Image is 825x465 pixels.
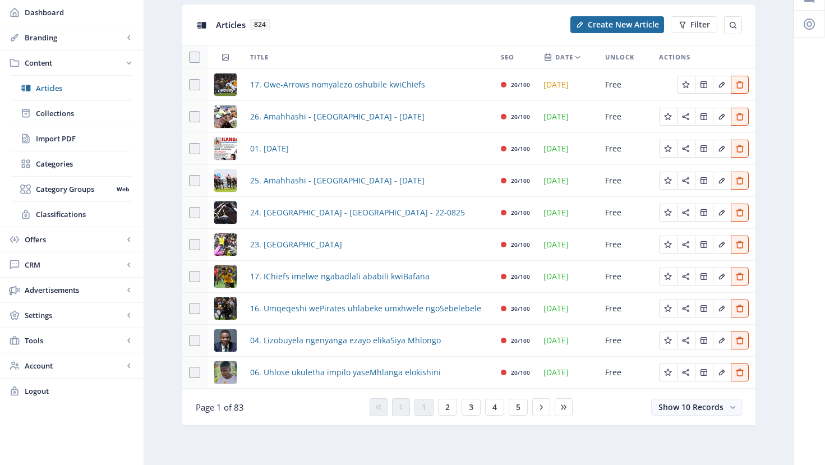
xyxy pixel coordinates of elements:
[695,238,713,249] a: Edit page
[214,361,237,384] img: 20e722f3-714a-4bec-be99-83c0f6767a9c.png
[113,183,132,195] nb-badge: Web
[659,238,677,249] a: Edit page
[250,334,441,347] a: 04. Lizobuyela ngenyanga ezayo elikaSiya Mhlongo
[214,297,237,320] img: 9cef6397-1c47-43f7-a6da-5e68de1b8689.png
[713,111,731,121] a: Edit page
[564,16,664,33] a: New page
[731,142,749,153] a: Edit page
[695,79,713,89] a: Edit page
[713,142,731,153] a: Edit page
[214,137,237,160] img: 328c7b74-ce1e-447f-90af-16e3623bae48.png
[677,270,695,281] a: Edit page
[598,261,652,293] td: Free
[250,270,430,283] a: 17. IChiefs imelwe ngabadlali ababili kwiBafana
[659,142,677,153] a: Edit page
[651,399,742,416] button: Show 10 Records
[690,20,710,29] span: Filter
[677,206,695,217] a: Edit page
[511,174,530,187] div: 20/100
[25,360,123,371] span: Account
[182,4,756,426] app-collection-view: Articles
[659,50,690,64] span: Actions
[731,270,749,281] a: Edit page
[214,329,237,352] img: 42cb71c9-987f-4a77-9a3f-784ddc06145b.png
[25,284,123,296] span: Advertisements
[438,399,457,416] button: 2
[677,174,695,185] a: Edit page
[511,366,530,379] div: 20/100
[537,133,598,165] td: [DATE]
[250,142,289,155] a: 01. [DATE]
[671,16,717,33] button: Filter
[196,402,244,413] span: Page 1 of 83
[695,270,713,281] a: Edit page
[492,403,497,412] span: 4
[25,385,135,397] span: Logout
[511,142,530,155] div: 20/100
[250,366,441,379] a: 06. Uhlose ukuletha impilo yaseMhlanga elokishini
[713,238,731,249] a: Edit page
[537,357,598,389] td: [DATE]
[445,403,450,412] span: 2
[214,73,237,96] img: 31936713-1925-4710-a102-3ce395d6738e.png
[36,158,132,169] span: Categories
[511,78,530,91] div: 20/100
[216,19,246,30] span: Articles
[659,366,677,377] a: Edit page
[605,50,634,64] span: Unlock
[537,197,598,229] td: [DATE]
[695,334,713,345] a: Edit page
[25,335,123,346] span: Tools
[713,270,731,281] a: Edit page
[537,69,598,101] td: [DATE]
[659,174,677,185] a: Edit page
[214,105,237,128] img: 28e02974-99e6-4165-9444-67a985f19d56.png
[250,78,425,91] a: 17. Owe-Arrows nomyalezo oshubile kwiChiefs
[509,399,528,416] button: 5
[516,403,520,412] span: 5
[469,403,473,412] span: 3
[677,302,695,313] a: Edit page
[250,19,270,30] span: 824
[658,402,723,412] span: Show 10 Records
[713,366,731,377] a: Edit page
[250,110,425,123] span: 26. Amahhashi - [GEOGRAPHIC_DATA] - [DATE]
[511,238,530,251] div: 20/100
[250,50,269,64] span: Title
[695,174,713,185] a: Edit page
[414,399,434,416] button: 1
[695,142,713,153] a: Edit page
[11,126,132,151] a: Import PDF
[598,133,652,165] td: Free
[511,270,530,283] div: 20/100
[36,133,132,144] span: Import PDF
[695,206,713,217] a: Edit page
[11,76,132,100] a: Articles
[695,111,713,121] a: Edit page
[250,206,465,219] a: 24. [GEOGRAPHIC_DATA] - [GEOGRAPHIC_DATA] - 22-0825
[677,142,695,153] a: Edit page
[501,50,514,64] span: SEO
[677,79,695,89] a: Edit page
[250,174,425,187] a: 25. Amahhashi - [GEOGRAPHIC_DATA] - [DATE]
[250,238,342,251] a: 23. [GEOGRAPHIC_DATA]
[598,293,652,325] td: Free
[214,265,237,288] img: beecb6d4-7bd1-4e8d-9696-230eed22ed78.png
[713,79,731,89] a: Edit page
[731,302,749,313] a: Edit page
[36,82,132,94] span: Articles
[11,202,132,227] a: Classifications
[598,357,652,389] td: Free
[11,101,132,126] a: Collections
[537,261,598,293] td: [DATE]
[695,302,713,313] a: Edit page
[598,101,652,133] td: Free
[214,169,237,192] img: eaeb5800-d38c-4614-8e89-5e52e1ce6324.png
[555,50,573,64] span: Date
[511,302,530,315] div: 30/100
[511,206,530,219] div: 20/100
[511,334,530,347] div: 20/100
